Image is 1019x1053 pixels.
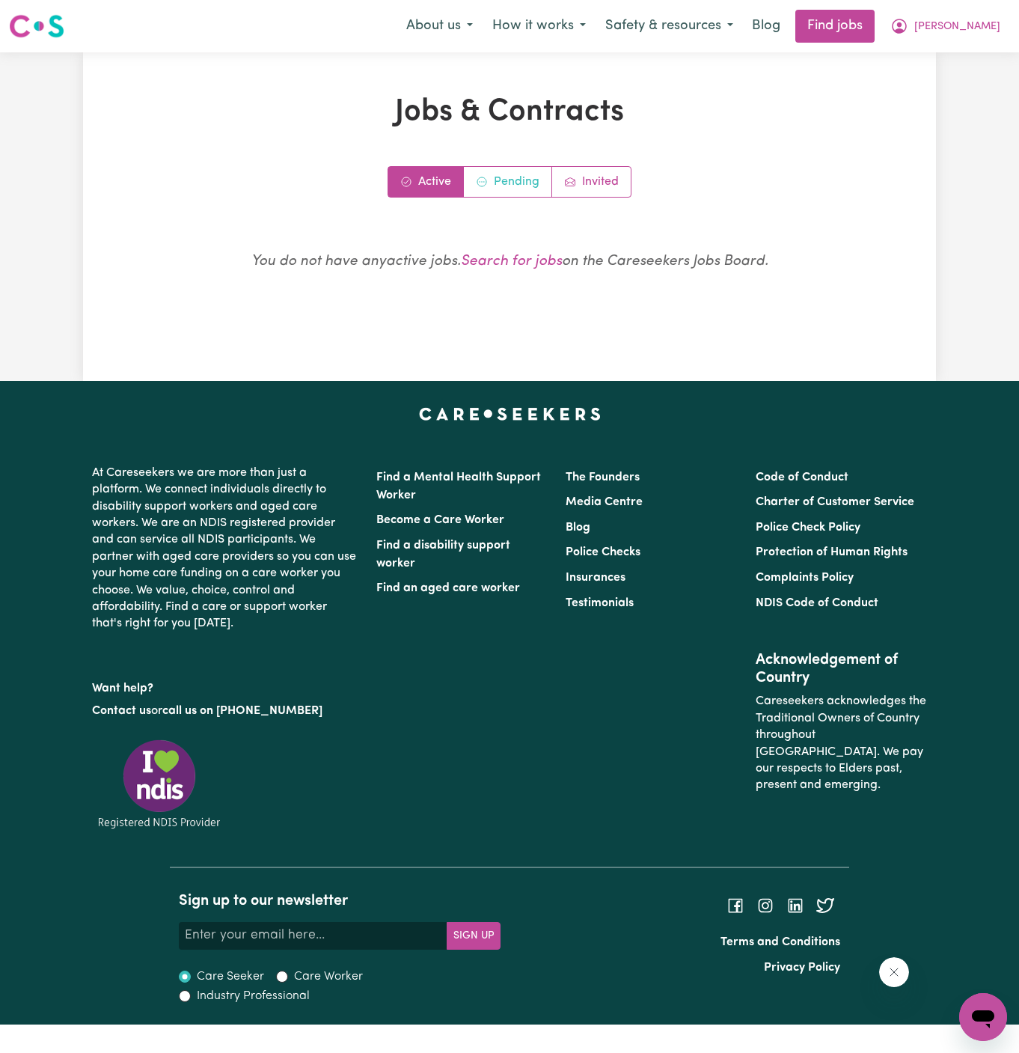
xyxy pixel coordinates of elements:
h2: Sign up to our newsletter [179,892,501,910]
a: call us on [PHONE_NUMBER] [162,705,322,717]
a: Follow Careseekers on Twitter [816,899,834,911]
p: or [92,697,358,725]
label: Industry Professional [197,987,310,1005]
a: Protection of Human Rights [756,546,908,558]
a: Job invitations [552,167,631,197]
a: Find a disability support worker [376,540,510,570]
a: Media Centre [566,496,643,508]
a: Follow Careseekers on LinkedIn [786,899,804,911]
a: Code of Conduct [756,471,848,483]
button: Subscribe [447,922,501,949]
a: Police Checks [566,546,640,558]
img: Registered NDIS provider [92,737,227,831]
a: Become a Care Worker [376,514,504,526]
iframe: Button to launch messaging window [959,993,1007,1041]
span: Need any help? [9,10,91,22]
button: About us [397,10,483,42]
a: Follow Careseekers on Instagram [756,899,774,911]
iframe: Close message [879,957,909,987]
a: Privacy Policy [764,962,840,974]
a: Complaints Policy [756,572,854,584]
a: Find jobs [795,10,875,43]
a: Search for jobs [461,254,562,269]
p: Want help? [92,674,358,697]
span: [PERSON_NAME] [914,19,1000,35]
a: Find an aged care worker [376,582,520,594]
a: The Founders [566,471,640,483]
a: Contact us [92,705,151,717]
p: Careseekers acknowledges the Traditional Owners of Country throughout [GEOGRAPHIC_DATA]. We pay o... [756,687,927,799]
a: Police Check Policy [756,522,860,534]
em: You do not have any active jobs . on the Careseekers Jobs Board. [251,254,768,269]
a: Active jobs [388,167,464,197]
a: NDIS Code of Conduct [756,597,878,609]
a: Insurances [566,572,625,584]
button: Safety & resources [596,10,743,42]
img: Careseekers logo [9,13,64,40]
a: Terms and Conditions [720,936,840,948]
a: Blog [566,522,590,534]
a: Follow Careseekers on Facebook [726,899,744,911]
label: Care Worker [294,968,363,986]
a: Contracts pending review [464,167,552,197]
input: Enter your email here... [179,922,447,949]
label: Care Seeker [197,968,264,986]
button: How it works [483,10,596,42]
p: At Careseekers we are more than just a platform. We connect individuals directly to disability su... [92,459,358,638]
a: Careseekers home page [419,408,601,420]
h1: Jobs & Contracts [163,94,856,130]
a: Careseekers logo [9,9,64,43]
a: Blog [743,10,789,43]
a: Find a Mental Health Support Worker [376,471,541,501]
button: My Account [881,10,1010,42]
a: Testimonials [566,597,634,609]
h2: Acknowledgement of Country [756,651,927,687]
a: Charter of Customer Service [756,496,914,508]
